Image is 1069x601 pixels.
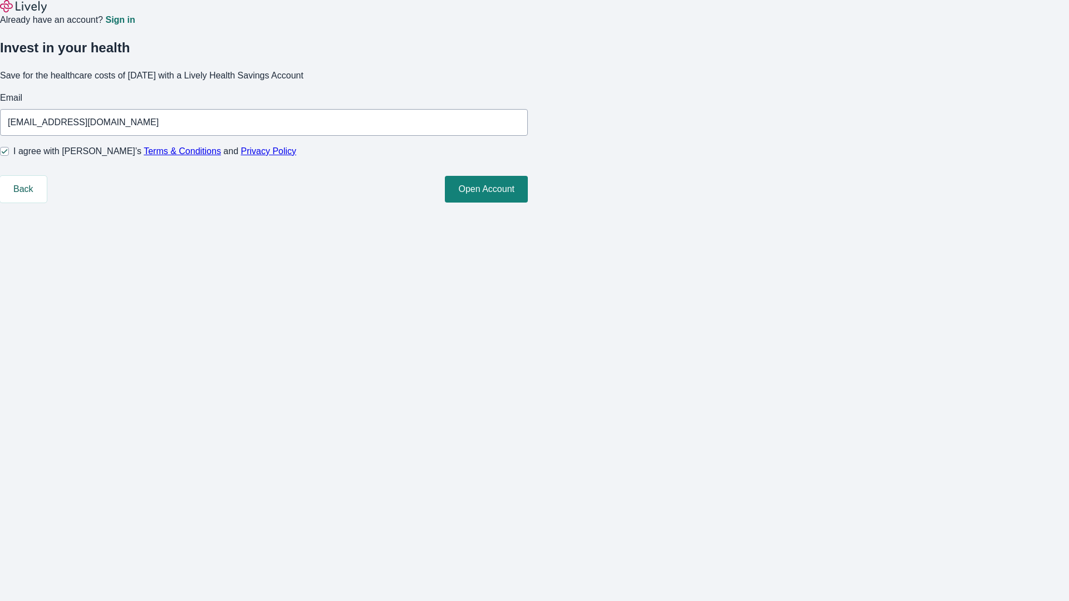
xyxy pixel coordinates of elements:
a: Privacy Policy [241,146,297,156]
button: Open Account [445,176,528,203]
a: Terms & Conditions [144,146,221,156]
a: Sign in [105,16,135,24]
span: I agree with [PERSON_NAME]’s and [13,145,296,158]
